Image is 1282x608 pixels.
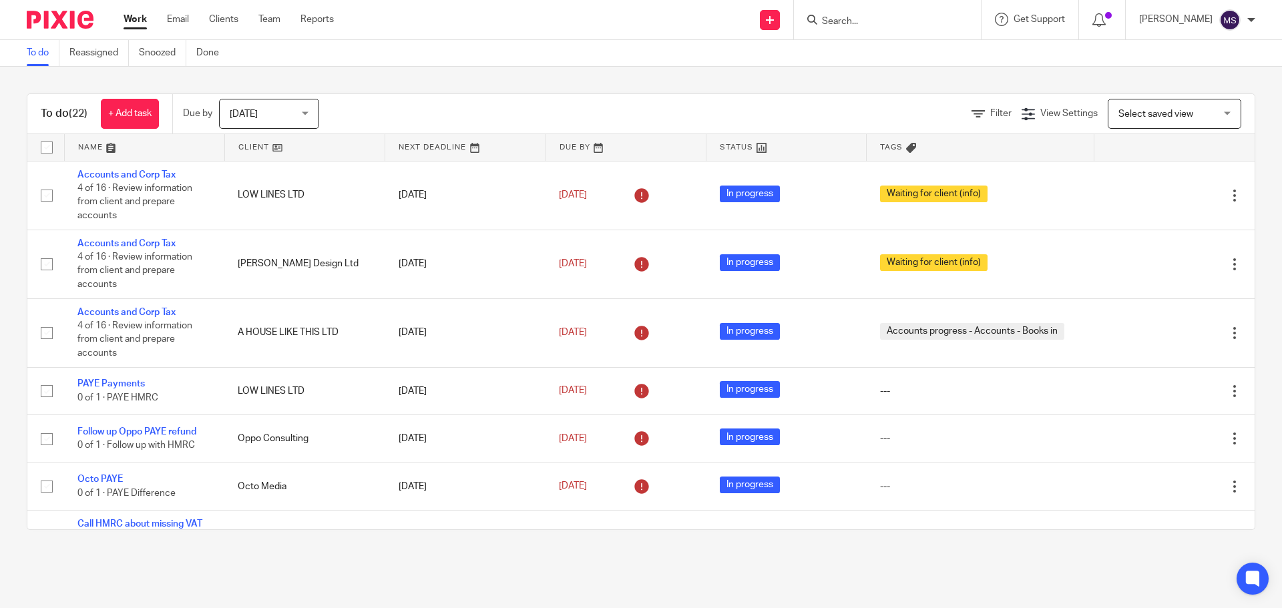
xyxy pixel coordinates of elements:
[559,482,587,491] span: [DATE]
[385,510,546,579] td: [DATE]
[224,230,385,298] td: [PERSON_NAME] Design Ltd
[300,13,334,26] a: Reports
[77,252,192,289] span: 4 of 16 · Review information from client and prepare accounts
[69,40,129,66] a: Reassigned
[1219,9,1241,31] img: svg%3E
[224,367,385,414] td: LOW LINES LTD
[77,489,176,498] span: 0 of 1 · PAYE Difference
[385,367,546,414] td: [DATE]
[77,519,210,556] a: Call HMRC about missing VAT payment (originally paid to corp tax a/c)
[990,109,1012,118] span: Filter
[167,13,189,26] a: Email
[880,323,1064,340] span: Accounts progress - Accounts - Books in
[183,107,212,120] p: Due by
[27,11,93,29] img: Pixie
[69,108,87,119] span: (22)
[41,107,87,121] h1: To do
[559,259,587,268] span: [DATE]
[559,190,587,200] span: [DATE]
[77,170,176,180] a: Accounts and Corp Tax
[27,40,59,66] a: To do
[224,415,385,463] td: Oppo Consulting
[880,143,903,151] span: Tags
[139,40,186,66] a: Snoozed
[209,13,238,26] a: Clients
[720,186,780,202] span: In progress
[559,434,587,443] span: [DATE]
[385,161,546,230] td: [DATE]
[385,415,546,463] td: [DATE]
[77,321,192,358] span: 4 of 16 · Review information from client and prepare accounts
[1139,13,1213,26] p: [PERSON_NAME]
[77,440,195,450] span: 0 of 1 · Follow up with HMRC
[77,308,176,317] a: Accounts and Corp Tax
[77,393,158,402] span: 0 of 1 · PAYE HMRC
[258,13,280,26] a: Team
[224,510,385,579] td: Octo Media
[720,477,780,493] span: In progress
[385,298,546,367] td: [DATE]
[224,161,385,230] td: LOW LINES LTD
[559,386,587,396] span: [DATE]
[720,323,780,340] span: In progress
[385,463,546,510] td: [DATE]
[196,40,229,66] a: Done
[1118,109,1193,119] span: Select saved view
[230,109,258,119] span: [DATE]
[880,480,1081,493] div: ---
[77,184,192,220] span: 4 of 16 · Review information from client and prepare accounts
[880,384,1081,398] div: ---
[880,432,1081,445] div: ---
[101,99,159,129] a: + Add task
[77,427,196,436] a: Follow up Oppo PAYE refund
[821,16,941,28] input: Search
[1014,15,1065,24] span: Get Support
[880,186,988,202] span: Waiting for client (info)
[385,230,546,298] td: [DATE]
[720,428,780,445] span: In progress
[77,475,123,484] a: Octo PAYE
[559,328,587,337] span: [DATE]
[1040,109,1098,118] span: View Settings
[77,379,145,388] a: PAYE Payments
[720,381,780,398] span: In progress
[224,298,385,367] td: A HOUSE LIKE THIS LTD
[720,254,780,271] span: In progress
[880,254,988,271] span: Waiting for client (info)
[124,13,147,26] a: Work
[77,239,176,248] a: Accounts and Corp Tax
[224,463,385,510] td: Octo Media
